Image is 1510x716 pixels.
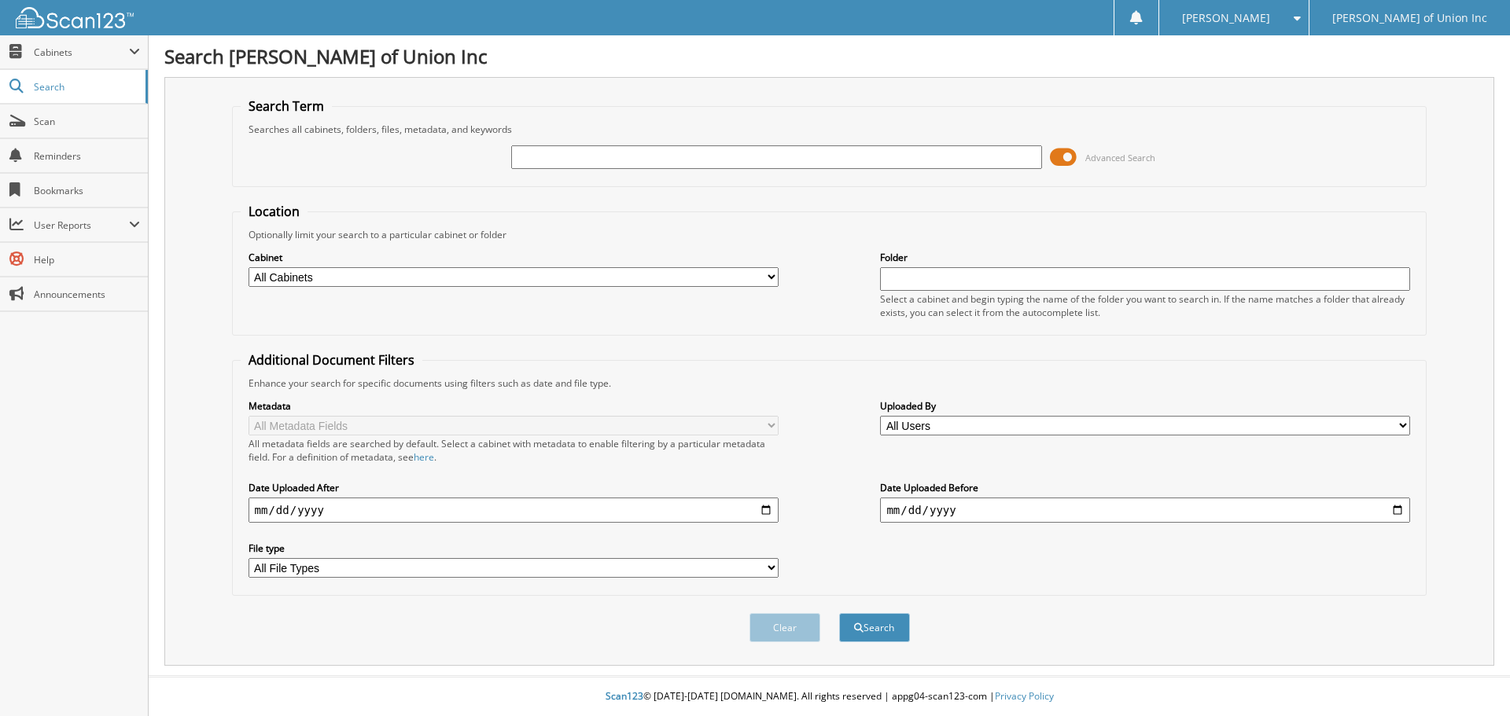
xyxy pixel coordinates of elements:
div: Optionally limit your search to a particular cabinet or folder [241,228,1419,241]
span: Reminders [34,149,140,163]
label: Date Uploaded After [249,481,779,494]
span: Announcements [34,288,140,301]
legend: Additional Document Filters [241,351,422,369]
button: Clear [749,613,820,642]
input: start [249,498,779,523]
legend: Location [241,203,308,220]
button: Search [839,613,910,642]
label: Folder [880,251,1410,264]
span: Search [34,80,138,94]
span: Scan [34,115,140,128]
span: Bookmarks [34,184,140,197]
a: Privacy Policy [995,689,1054,703]
label: Cabinet [249,251,779,264]
span: Cabinets [34,46,129,59]
span: Scan123 [606,689,643,703]
input: end [880,498,1410,523]
div: Enhance your search for specific documents using filters such as date and file type. [241,376,1419,390]
span: Advanced Search [1085,152,1155,163]
span: [PERSON_NAME] of Union Inc [1332,13,1487,23]
h1: Search [PERSON_NAME] of Union Inc [164,43,1494,69]
legend: Search Term [241,97,332,115]
label: Date Uploaded Before [880,481,1410,494]
span: [PERSON_NAME] [1182,13,1270,23]
div: All metadata fields are searched by default. Select a cabinet with metadata to enable filtering b... [249,437,779,464]
span: Help [34,253,140,266]
label: Uploaded By [880,399,1410,413]
div: © [DATE]-[DATE] [DOMAIN_NAME]. All rights reserved | appg04-scan123-com | [149,677,1510,716]
a: here [414,450,434,464]
img: scan123-logo-white.svg [16,7,134,28]
div: Searches all cabinets, folders, files, metadata, and keywords [241,123,1419,136]
label: Metadata [249,399,779,413]
div: Select a cabinet and begin typing the name of the folder you want to search in. If the name match... [880,292,1410,319]
label: File type [249,542,779,555]
span: User Reports [34,218,129,232]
